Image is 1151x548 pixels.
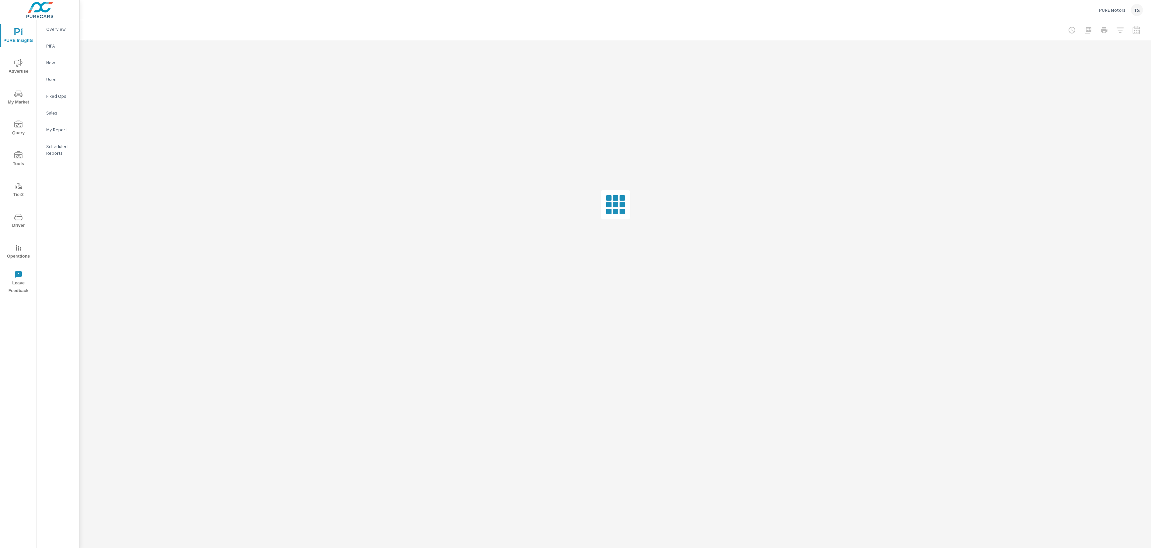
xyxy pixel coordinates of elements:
div: Used [37,74,79,84]
div: Fixed Ops [37,91,79,101]
p: Fixed Ops [46,93,74,99]
p: Used [46,76,74,83]
p: PIPA [46,43,74,49]
div: Sales [37,108,79,118]
p: Scheduled Reports [46,143,74,156]
div: Scheduled Reports [37,141,79,158]
span: Query [2,121,35,137]
div: My Report [37,125,79,135]
div: nav menu [0,20,37,297]
span: Tools [2,151,35,168]
span: PURE Insights [2,28,35,45]
p: PURE Motors [1099,7,1126,13]
div: PIPA [37,41,79,51]
span: Tier2 [2,182,35,199]
div: TS [1131,4,1143,16]
span: Advertise [2,59,35,75]
span: My Market [2,90,35,106]
p: Overview [46,26,74,32]
p: New [46,59,74,66]
p: Sales [46,110,74,116]
div: Overview [37,24,79,34]
span: Operations [2,244,35,260]
div: New [37,58,79,68]
span: Driver [2,213,35,229]
span: Leave Feedback [2,271,35,295]
p: My Report [46,126,74,133]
